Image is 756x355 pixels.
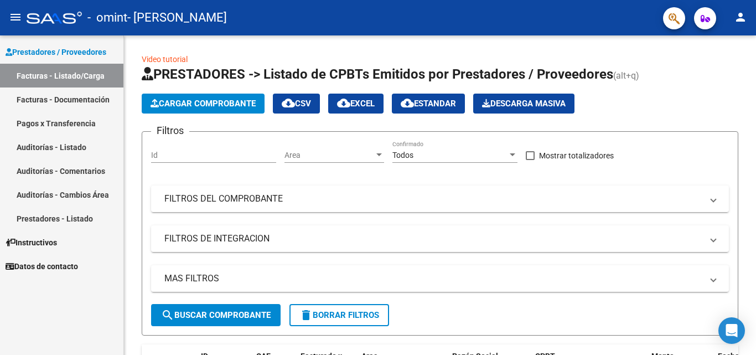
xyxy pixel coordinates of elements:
[282,96,295,110] mat-icon: cloud_download
[9,11,22,24] mat-icon: menu
[284,151,374,160] span: Area
[6,260,78,272] span: Datos de contacto
[142,94,265,114] button: Cargar Comprobante
[151,186,729,212] mat-expansion-panel-header: FILTROS DEL COMPROBANTE
[299,308,313,322] mat-icon: delete
[87,6,127,30] span: - omint
[164,272,702,285] mat-panel-title: MAS FILTROS
[151,304,281,326] button: Buscar Comprobante
[392,94,465,114] button: Estandar
[328,94,384,114] button: EXCEL
[282,99,311,109] span: CSV
[289,304,389,326] button: Borrar Filtros
[161,308,174,322] mat-icon: search
[401,96,414,110] mat-icon: cloud_download
[734,11,747,24] mat-icon: person
[337,96,350,110] mat-icon: cloud_download
[539,149,614,162] span: Mostrar totalizadores
[273,94,320,114] button: CSV
[151,123,189,138] h3: Filtros
[164,193,702,205] mat-panel-title: FILTROS DEL COMPROBANTE
[392,151,413,160] span: Todos
[127,6,227,30] span: - [PERSON_NAME]
[613,70,639,81] span: (alt+q)
[337,99,375,109] span: EXCEL
[142,66,613,82] span: PRESTADORES -> Listado de CPBTs Emitidos por Prestadores / Proveedores
[151,225,729,252] mat-expansion-panel-header: FILTROS DE INTEGRACION
[6,46,106,58] span: Prestadores / Proveedores
[151,99,256,109] span: Cargar Comprobante
[482,99,566,109] span: Descarga Masiva
[473,94,574,114] button: Descarga Masiva
[164,233,702,245] mat-panel-title: FILTROS DE INTEGRACION
[718,317,745,344] div: Open Intercom Messenger
[151,265,729,292] mat-expansion-panel-header: MAS FILTROS
[161,310,271,320] span: Buscar Comprobante
[299,310,379,320] span: Borrar Filtros
[401,99,456,109] span: Estandar
[6,236,57,249] span: Instructivos
[142,55,188,64] a: Video tutorial
[473,94,574,114] app-download-masive: Descarga masiva de comprobantes (adjuntos)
